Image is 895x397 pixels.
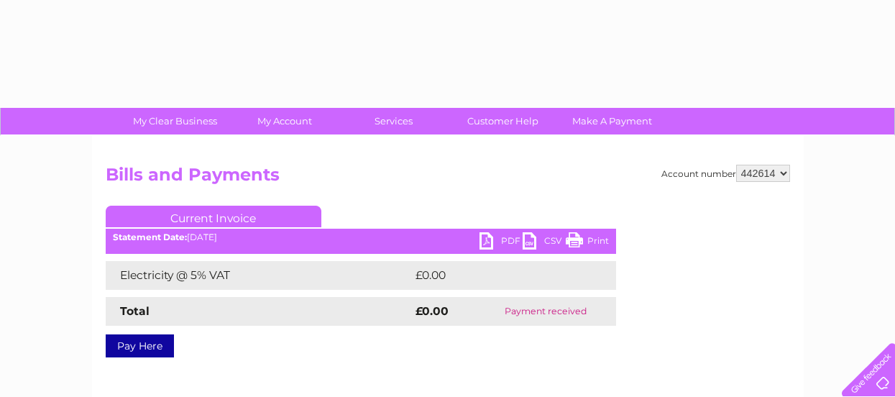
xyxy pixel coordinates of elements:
[106,261,412,290] td: Electricity @ 5% VAT
[661,165,790,182] div: Account number
[475,297,616,326] td: Payment received
[225,108,344,134] a: My Account
[106,206,321,227] a: Current Invoice
[106,165,790,192] h2: Bills and Payments
[106,334,174,357] a: Pay Here
[113,232,187,242] b: Statement Date:
[523,232,566,253] a: CSV
[412,261,583,290] td: £0.00
[106,232,616,242] div: [DATE]
[116,108,234,134] a: My Clear Business
[334,108,453,134] a: Services
[416,304,449,318] strong: £0.00
[444,108,562,134] a: Customer Help
[120,304,150,318] strong: Total
[553,108,671,134] a: Make A Payment
[566,232,609,253] a: Print
[479,232,523,253] a: PDF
